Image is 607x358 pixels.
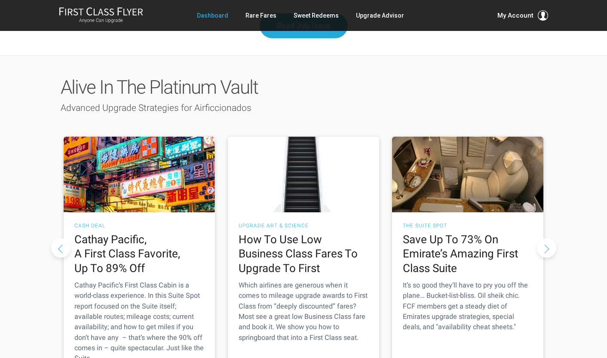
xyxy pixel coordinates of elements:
[74,223,204,228] h3: Cash Deal
[239,223,368,228] h3: Upgrade Art & Science
[403,223,533,228] h3: The Suite Spot
[239,280,368,343] p: Which airlines are generous when it comes to mileage upgrade awards to First Class from “deeply d...
[537,239,556,258] button: Next slide
[245,8,276,23] a: Rare Fares
[74,233,204,276] h2: Cathay Pacific, A First Class Favorite, Up To 89% Off
[59,7,143,16] img: First Class Flyer
[51,239,71,258] button: Previous slide
[59,7,143,24] a: First Class FlyerAnyone Can Upgrade
[497,10,533,21] span: My Account
[59,18,143,24] small: Anyone Can Upgrade
[497,10,548,21] button: My Account
[403,280,533,332] p: It’s so good they‘ll have to pry you off the plane… Bucket-list-bliss. Oil sheik chic. FCF member...
[356,8,404,23] a: Upgrade Advisor
[403,233,533,276] h2: Save Up To 73% On Emirate’s Amazing First Class Suite
[239,233,368,276] h2: How To Use Low Business Class Fares To Upgrade To First
[61,76,258,98] span: Alive In The Platinum Vault
[197,8,228,23] a: Dashboard
[294,8,339,23] a: Sweet Redeems
[61,103,251,113] span: Advanced Upgrade Strategies for Airficcionados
